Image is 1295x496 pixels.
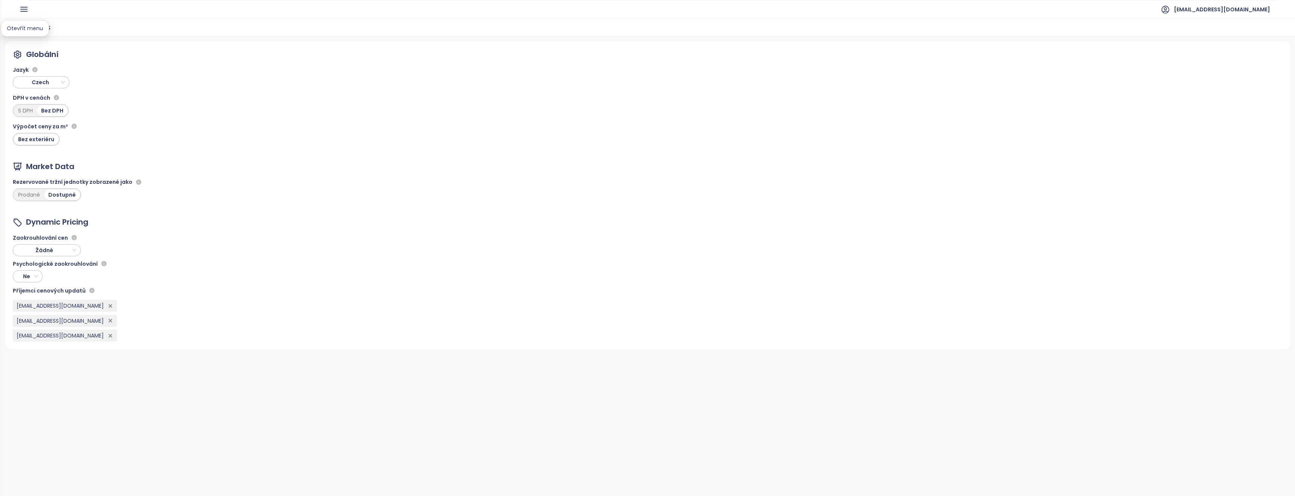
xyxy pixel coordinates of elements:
[13,122,79,131] div: Výpočet ceny za m²
[26,216,88,228] div: Dynamic Pricing
[26,49,58,60] div: Globální
[1174,0,1270,18] span: [EMAIL_ADDRESS][DOMAIN_NAME]
[26,161,74,173] div: Market Data
[13,93,79,102] div: DPH v cenách
[15,245,76,256] span: Žádné
[14,134,58,145] div: Bez exteriéru
[13,65,79,74] div: Jazyk
[13,259,117,268] div: Psychologické zaokrouhlování
[44,189,80,200] div: Dostupné
[17,302,104,310] span: [EMAIL_ADDRESS][DOMAIN_NAME]
[15,271,38,282] span: Ne
[37,105,68,116] div: Bez DPH
[1,20,49,37] div: Otevřít menu
[17,317,104,325] span: [EMAIL_ADDRESS][DOMAIN_NAME]
[14,105,37,116] div: S DPH
[13,286,117,295] div: Příjemci cenových updatů
[15,77,68,88] span: Czech
[17,331,104,340] span: [EMAIL_ADDRESS][DOMAIN_NAME]
[13,233,117,242] div: Zaokrouhlování cen
[13,177,143,186] div: Rezervované tržní jednotky zobrazené jako
[14,189,44,200] div: Prodané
